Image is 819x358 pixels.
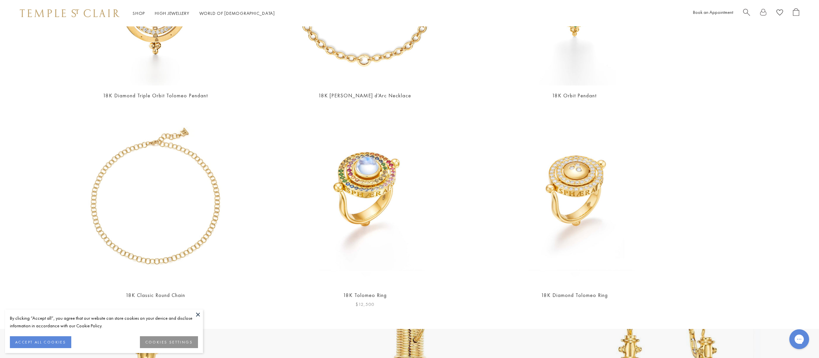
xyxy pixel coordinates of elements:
a: N88853-RD18N88853-RD18 [67,109,244,285]
img: 18K Diamond Tolomeo Ring [486,109,663,285]
img: N88853-RD18 [67,109,244,285]
img: 18K Tolomeo Ring [277,109,453,285]
a: Search [743,8,750,18]
button: COOKIES SETTINGS [140,336,198,348]
a: Open Shopping Bag [793,8,799,18]
iframe: Gorgias live chat messenger [786,327,812,351]
a: ShopShop [133,10,145,16]
a: World of [DEMOGRAPHIC_DATA]World of [DEMOGRAPHIC_DATA] [199,10,275,16]
a: 18K Diamond Triple Orbit Tolomeo Pendant [103,92,208,99]
a: 18K Tolomeo Ring [343,292,387,299]
div: By clicking “Accept all”, you agree that our website can store cookies on your device and disclos... [10,314,198,330]
a: 18K Diamond Tolomeo Ring18K Diamond Tolomeo Ring [486,109,663,285]
nav: Main navigation [133,9,275,17]
a: 18K Orbit Pendant [552,92,597,99]
a: 18K Diamond Tolomeo Ring [541,292,608,299]
a: High JewelleryHigh Jewellery [155,10,189,16]
img: Temple St. Clair [20,9,119,17]
button: ACCEPT ALL COOKIES [10,336,71,348]
a: Book an Appointment [693,9,733,15]
a: View Wishlist [776,8,783,18]
a: 18K Tolomeo Ring18K Tolomeo Ring [277,109,453,285]
a: 18K Classic Round Chain [126,292,185,299]
span: $12,500 [355,301,374,308]
a: 18K [PERSON_NAME] d’Arc Necklace [318,92,411,99]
